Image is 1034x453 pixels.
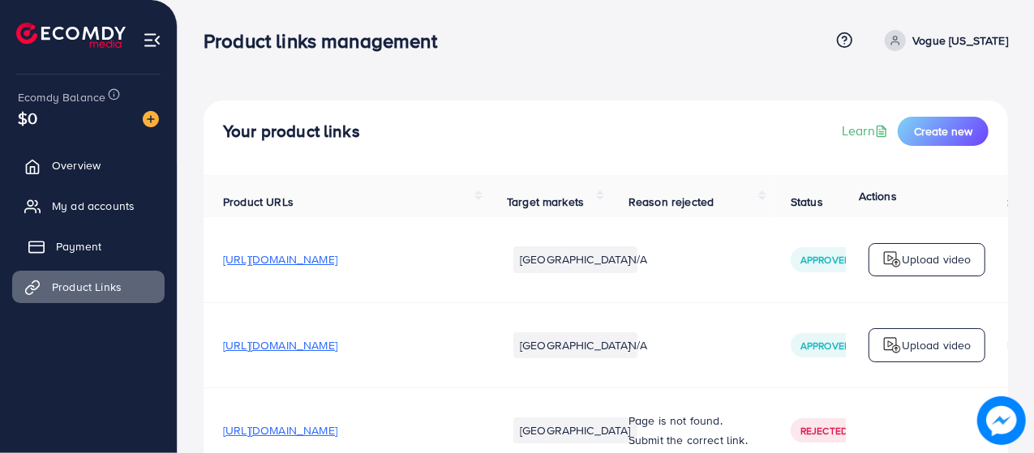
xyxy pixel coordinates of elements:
[882,335,902,355] img: logo
[800,339,851,353] span: Approved
[898,117,989,146] button: Create new
[56,238,101,254] span: Payment
[800,424,847,438] span: Rejected
[629,411,752,450] p: Page is not found. Submit the correct link.
[204,29,450,53] h3: Product links management
[513,332,637,358] li: [GEOGRAPHIC_DATA]
[629,194,714,210] span: Reason rejected
[914,123,972,139] span: Create new
[629,251,647,267] span: N/A
[143,111,159,127] img: image
[223,422,337,438] span: [URL][DOMAIN_NAME]
[12,271,165,303] a: Product Links
[507,194,584,210] span: Target markets
[912,31,1008,50] p: Vogue [US_STATE]
[859,188,897,204] span: Actions
[223,122,360,142] h4: Your product links
[513,246,637,272] li: [GEOGRAPHIC_DATA]
[902,335,972,355] p: Upload video
[223,251,337,267] span: [URL][DOMAIN_NAME]
[18,106,37,130] span: $0
[842,122,891,140] a: Learn
[52,198,135,214] span: My ad accounts
[882,250,902,269] img: logo
[18,89,105,105] span: Ecomdy Balance
[791,194,823,210] span: Status
[12,190,165,222] a: My ad accounts
[223,337,337,353] span: [URL][DOMAIN_NAME]
[878,30,1008,51] a: Vogue [US_STATE]
[16,23,126,48] img: logo
[143,31,161,49] img: menu
[52,279,122,295] span: Product Links
[12,149,165,182] a: Overview
[513,417,637,443] li: [GEOGRAPHIC_DATA]
[629,337,647,353] span: N/A
[223,194,294,210] span: Product URLs
[902,250,972,269] p: Upload video
[800,253,851,267] span: Approved
[52,157,101,173] span: Overview
[980,399,1023,442] img: image
[12,230,165,263] a: Payment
